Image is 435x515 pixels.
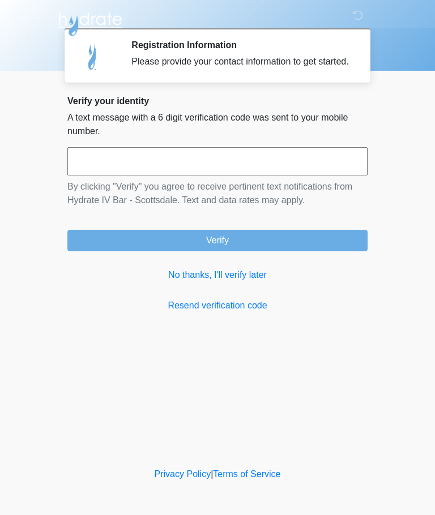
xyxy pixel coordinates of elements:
a: Terms of Service [213,469,280,479]
button: Verify [67,230,368,251]
p: By clicking "Verify" you agree to receive pertinent text notifications from Hydrate IV Bar - Scot... [67,180,368,207]
a: | [211,469,213,479]
p: A text message with a 6 digit verification code was sent to your mobile number. [67,111,368,138]
div: Please provide your contact information to get started. [131,55,351,68]
a: Resend verification code [67,299,368,312]
a: Privacy Policy [155,469,211,479]
h2: Verify your identity [67,96,368,106]
img: Hydrate IV Bar - Scottsdale Logo [56,8,124,37]
img: Agent Avatar [76,40,110,74]
a: No thanks, I'll verify later [67,268,368,282]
